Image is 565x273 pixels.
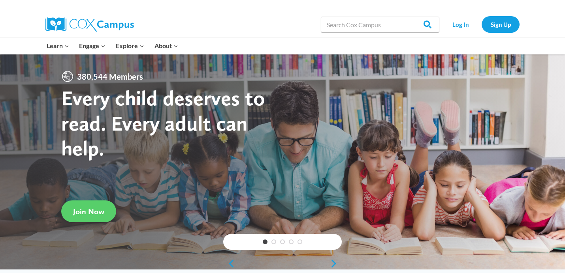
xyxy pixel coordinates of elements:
div: content slider buttons [223,256,342,271]
span: 380,544 Members [74,70,146,83]
span: About [154,41,178,51]
strong: Every child deserves to read. Every adult can help. [61,85,265,161]
input: Search Cox Campus [321,17,439,32]
a: 2 [271,239,276,244]
span: Engage [79,41,105,51]
img: Cox Campus [45,17,134,32]
nav: Primary Navigation [41,37,183,54]
a: 3 [280,239,285,244]
a: 5 [298,239,302,244]
span: Explore [116,41,144,51]
a: previous [223,259,235,268]
a: Log In [443,16,478,32]
span: Join Now [73,207,104,216]
a: 4 [289,239,294,244]
span: Learn [47,41,69,51]
a: Sign Up [482,16,520,32]
a: next [330,259,342,268]
a: Join Now [61,200,116,222]
nav: Secondary Navigation [443,16,520,32]
a: 1 [263,239,267,244]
